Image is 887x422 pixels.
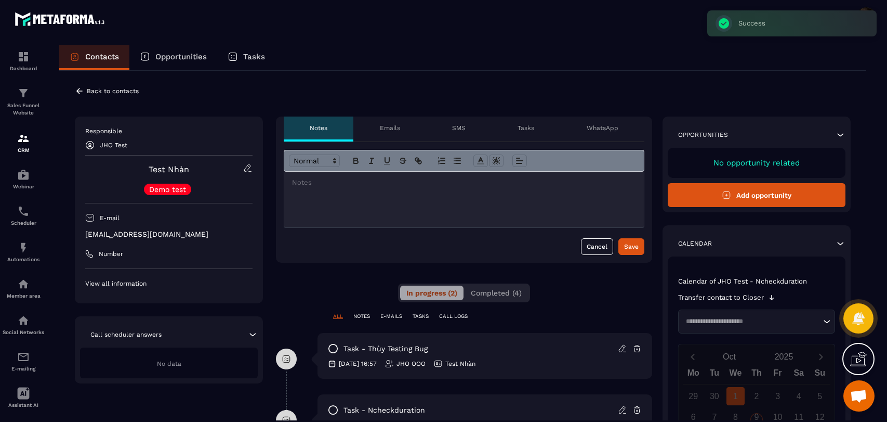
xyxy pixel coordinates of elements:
button: Cancel [581,238,613,255]
p: NOTES [353,313,370,320]
p: TASKS [413,313,429,320]
a: Tasks [217,45,275,70]
img: automations [17,241,30,254]
span: In progress (2) [406,289,457,297]
p: Notes [310,124,327,132]
img: logo [15,9,108,29]
p: JHO OOO [396,360,426,368]
p: SMS [452,124,466,132]
p: E-mail [100,214,120,222]
div: Search for option [678,310,835,334]
a: automationsautomationsMember area [3,270,44,306]
p: Automations [3,257,44,262]
p: ALL [333,313,343,320]
p: task - Ncheckduration [343,405,425,415]
button: Completed (4) [465,286,528,300]
a: schedulerschedulerScheduler [3,197,44,234]
p: Calendar [678,239,712,248]
p: Calendar of JHO Test - Ncheckduration [678,277,835,286]
p: Contacts [85,52,119,61]
a: formationformationSales Funnel Website [3,79,44,124]
a: automationsautomationsAutomations [3,234,44,270]
p: Tasks [243,52,265,61]
p: [DATE] 16:57 [339,360,377,368]
p: Number [99,250,123,258]
a: Assistant AI [3,379,44,416]
img: scheduler [17,205,30,218]
img: formation [17,132,30,145]
img: formation [17,87,30,99]
p: Emails [380,124,400,132]
a: Contacts [59,45,129,70]
a: automationsautomationsWebinar [3,161,44,197]
img: formation [17,50,30,63]
p: Demo test [149,186,186,193]
p: Opportunities [155,52,207,61]
a: Opportunities [129,45,217,70]
p: task - Thùy testing bug [343,344,428,354]
button: Save [618,238,644,255]
button: In progress (2) [400,286,464,300]
p: Responsible [85,127,253,135]
img: automations [17,169,30,181]
img: email [17,351,30,363]
a: formationformationCRM [3,124,44,161]
p: CALL LOGS [439,313,468,320]
p: Member area [3,293,44,299]
div: Save [624,241,639,252]
p: Opportunities [678,131,728,139]
input: Search for option [682,316,820,327]
a: Test Nhàn [149,164,189,174]
a: emailemailE-mailing [3,343,44,379]
div: Mở cuộc trò chuyện [843,380,875,412]
p: No opportunity related [678,158,835,168]
p: Transfer contact to Closer [678,293,764,302]
p: E-mailing [3,366,44,372]
p: Back to contacts [87,87,139,95]
p: Call scheduler answers [90,330,162,339]
p: Webinar [3,184,44,189]
p: Sales Funnel Website [3,102,44,117]
span: Completed (4) [471,289,522,297]
img: social-network [17,314,30,327]
p: Scheduler [3,220,44,226]
p: JHO Test [100,142,127,149]
a: social-networksocial-networkSocial Networks [3,306,44,343]
p: View all information [85,279,253,288]
p: WhatsApp [587,124,618,132]
p: CRM [3,147,44,153]
img: automations [17,278,30,290]
p: Dashboard [3,66,44,71]
p: Social Networks [3,329,44,335]
p: Test Nhàn [445,360,475,368]
span: No data [157,360,181,367]
p: E-MAILS [380,313,402,320]
a: formationformationDashboard [3,43,44,79]
button: Add opportunity [668,183,845,207]
p: Tasks [518,124,534,132]
p: Assistant AI [3,402,44,408]
p: [EMAIL_ADDRESS][DOMAIN_NAME] [85,229,253,239]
